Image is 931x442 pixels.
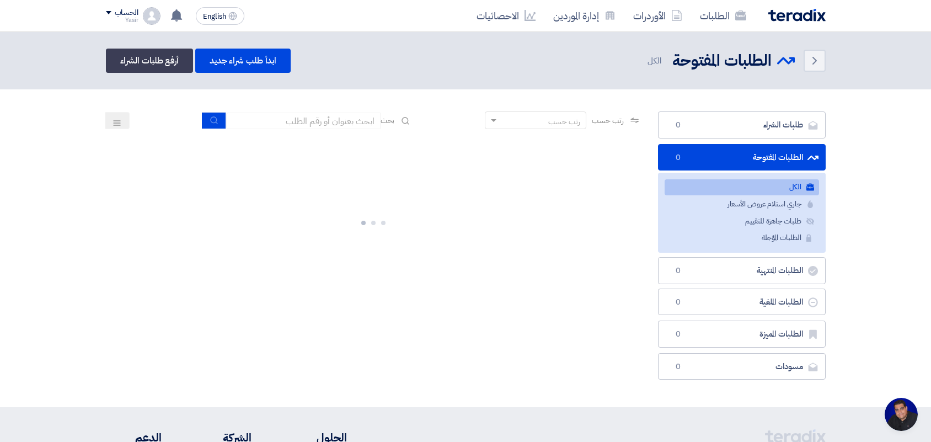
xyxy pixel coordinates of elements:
[548,116,580,127] div: رتب حسب
[768,9,826,22] img: Teradix logo
[658,321,826,348] a: الطلبات المميزة0
[648,55,664,67] span: الكل
[658,144,826,171] a: الطلبات المفتوحة0
[106,49,193,73] a: أرفع طلبات الشراء
[665,179,819,195] a: الكل
[544,3,624,29] a: إدارة الموردين
[672,50,772,72] h2: الطلبات المفتوحة
[106,17,138,23] div: Yasir
[658,289,826,316] a: الطلبات الملغية0
[665,230,819,246] a: الطلبات المؤجلة
[195,49,291,73] a: ابدأ طلب شراء جديد
[672,152,685,163] span: 0
[885,398,918,431] div: Open chat
[226,113,381,129] input: ابحث بعنوان أو رقم الطلب
[658,111,826,139] a: طلبات الشراء0
[592,115,623,126] span: رتب حسب
[691,3,755,29] a: الطلبات
[468,3,544,29] a: الاحصائيات
[665,214,819,230] a: طلبات جاهزة للتقييم
[196,7,244,25] button: English
[665,196,819,212] a: جاري استلام عروض الأسعار
[672,329,685,340] span: 0
[115,8,138,18] div: الحساب
[672,265,685,276] span: 0
[672,297,685,308] span: 0
[672,120,685,131] span: 0
[143,7,160,25] img: profile_test.png
[658,257,826,284] a: الطلبات المنتهية0
[658,353,826,380] a: مسودات0
[624,3,691,29] a: الأوردرات
[203,13,226,20] span: English
[672,361,685,372] span: 0
[381,115,395,126] span: بحث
